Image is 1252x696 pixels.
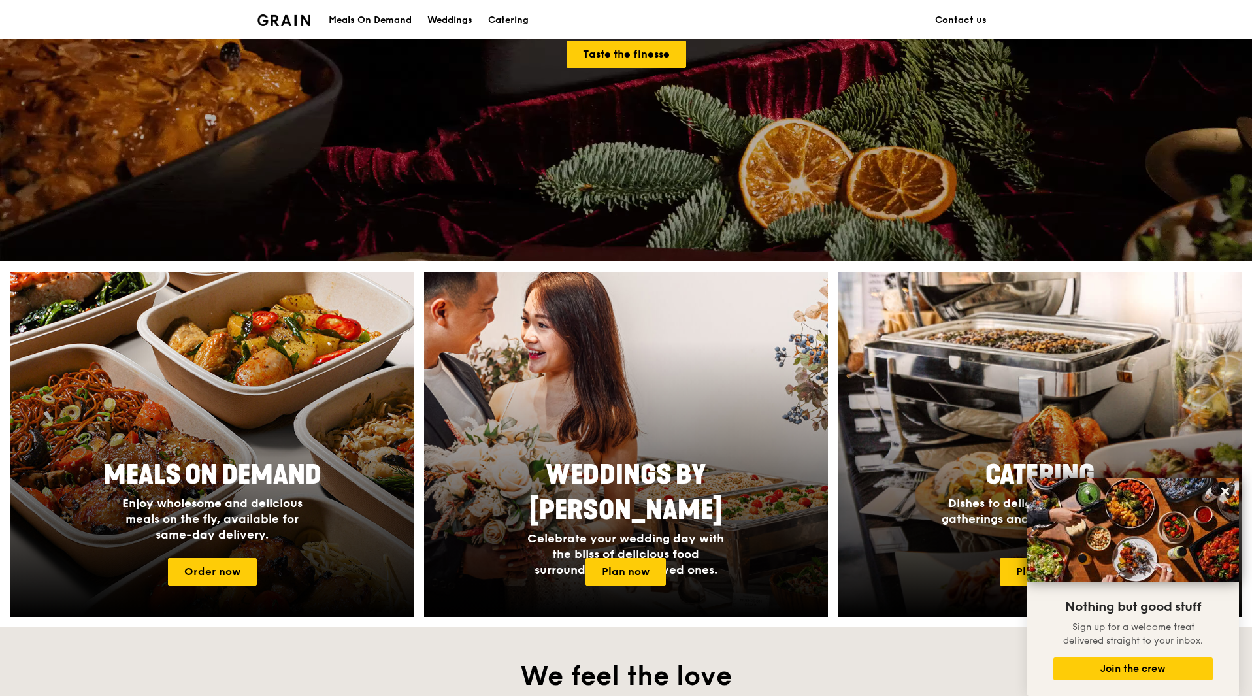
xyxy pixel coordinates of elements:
[838,272,1242,617] a: CateringDishes to delight your guests, at gatherings and events of all sizes.Plan now
[424,272,827,617] img: weddings-card.4f3003b8.jpg
[527,531,724,577] span: Celebrate your wedding day with the bliss of delicious food surrounded by your loved ones.
[1063,621,1203,646] span: Sign up for a welcome treat delivered straight to your inbox.
[567,41,686,68] a: Taste the finesse
[1000,558,1080,586] a: Plan now
[838,272,1242,617] img: catering-card.e1cfaf3e.jpg
[329,1,412,40] div: Meals On Demand
[427,1,472,40] div: Weddings
[585,558,666,586] a: Plan now
[927,1,995,40] a: Contact us
[1215,481,1236,502] button: Close
[122,496,303,542] span: Enjoy wholesome and delicious meals on the fly, available for same-day delivery.
[1065,599,1201,615] span: Nothing but good stuff
[985,459,1095,491] span: Catering
[257,14,310,26] img: Grain
[168,558,257,586] a: Order now
[488,1,529,40] div: Catering
[420,1,480,40] a: Weddings
[10,272,414,617] img: meals-on-demand-card.d2b6f6db.png
[103,459,321,491] span: Meals On Demand
[529,459,723,526] span: Weddings by [PERSON_NAME]
[1053,657,1213,680] button: Join the crew
[1027,478,1239,582] img: DSC07876-Edit02-Large.jpeg
[480,1,536,40] a: Catering
[10,272,414,617] a: Meals On DemandEnjoy wholesome and delicious meals on the fly, available for same-day delivery.Or...
[424,272,827,617] a: Weddings by [PERSON_NAME]Celebrate your wedding day with the bliss of delicious food surrounded b...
